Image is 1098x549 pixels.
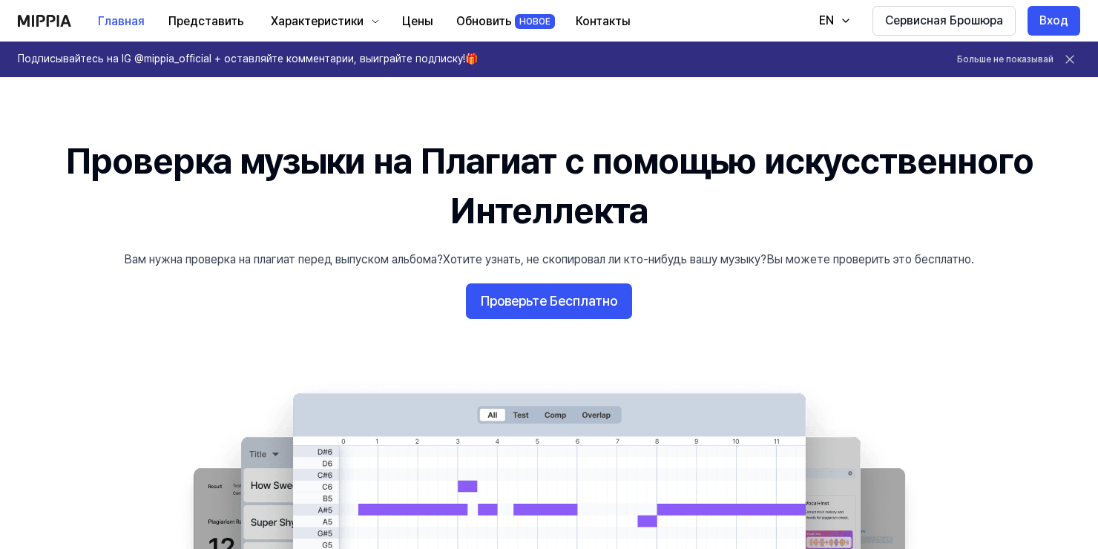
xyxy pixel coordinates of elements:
[872,6,1016,36] button: Сервисная Брошюра
[157,7,256,36] button: Представить
[519,17,550,26] ya-tr-span: НОВОЕ
[766,252,974,266] ya-tr-span: Вы можете проверить это бесплатно.
[1039,12,1068,30] ya-tr-span: Вход
[465,53,478,65] ya-tr-span: 🎁
[885,12,1003,30] ya-tr-span: Сервисная Брошюра
[86,7,157,36] button: Главная
[576,13,630,30] ya-tr-span: Контакты
[402,13,433,30] ya-tr-span: Цены
[390,7,444,36] button: Цены
[444,7,564,36] button: ОбновитьНОВОЕ
[1028,6,1080,36] button: Вход
[86,1,157,42] a: Главная
[481,291,617,312] ya-tr-span: Проверьте Бесплатно
[804,6,861,36] button: EN
[957,53,1053,66] button: Больше не показывай
[98,13,145,30] ya-tr-span: Главная
[466,283,632,319] button: Проверьте Бесплатно
[168,13,244,30] ya-tr-span: Представить
[443,252,766,266] ya-tr-span: Хотите узнать, не скопировал ли кто-нибудь вашу музыку?
[124,252,443,266] ya-tr-span: Вам нужна проверка на плагиат перед выпуском альбома?
[256,7,390,36] button: Характеристики
[456,13,512,30] ya-tr-span: Обновить
[18,15,71,27] img: логотип
[819,13,834,27] ya-tr-span: EN
[18,53,465,65] ya-tr-span: Подписывайтесь на IG @mippia_official + оставляйте комментарии, выиграйте подписку!
[564,7,642,36] button: Контакты
[444,1,564,42] a: ОбновитьНОВОЕ
[65,139,1033,232] ya-tr-span: Проверка музыки на Плагиат с помощью искусственного Интеллекта
[271,14,364,28] ya-tr-span: Характеристики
